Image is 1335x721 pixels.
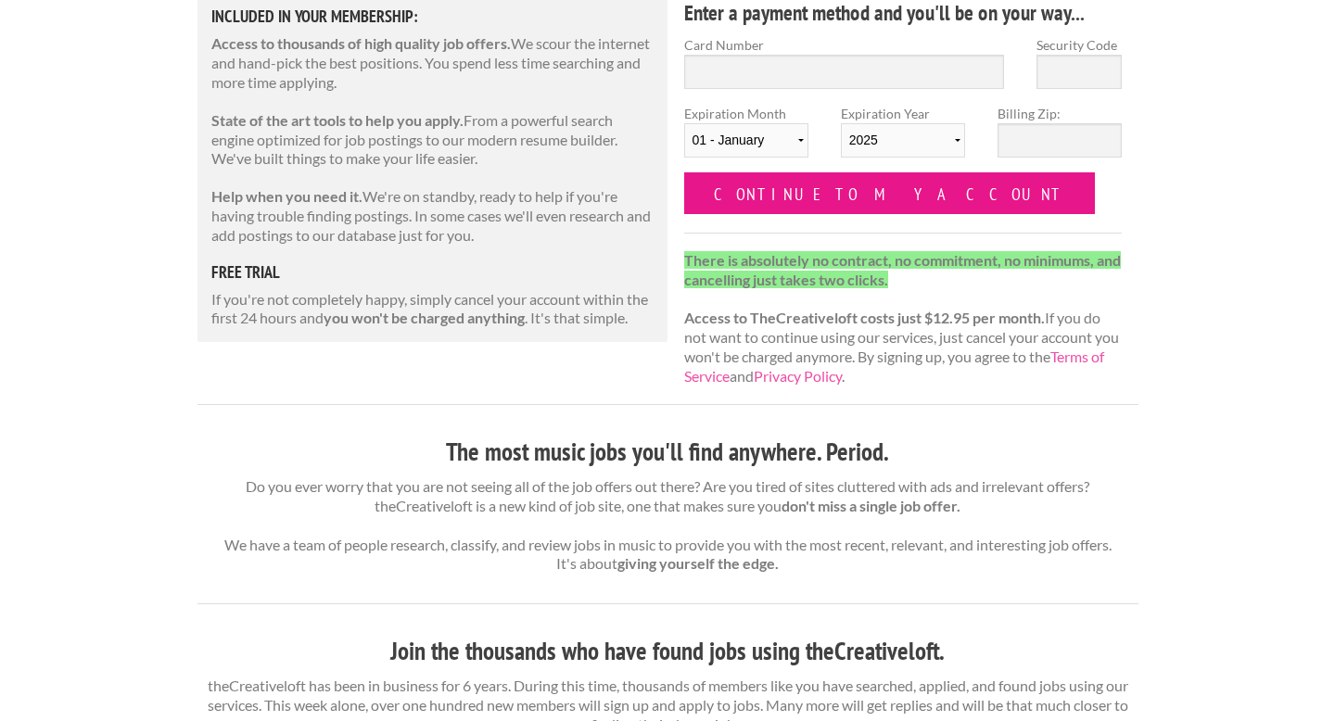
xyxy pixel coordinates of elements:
p: If you do not want to continue using our services, just cancel your account you won't be charged ... [684,251,1123,386]
h3: Join the thousands who have found jobs using theCreativeloft. [197,634,1138,669]
a: Terms of Service [684,348,1104,385]
select: Expiration Month [684,123,808,158]
label: Billing Zip: [998,104,1122,123]
label: Expiration Year [841,104,965,172]
strong: giving yourself the edge. [617,554,779,572]
strong: you won't be charged anything [324,309,525,326]
h5: free trial [211,264,655,281]
p: We scour the internet and hand-pick the best positions. You spend less time searching and more ti... [211,34,655,92]
strong: State of the art tools to help you apply. [211,111,464,129]
p: We're on standby, ready to help if you're having trouble finding postings. In some cases we'll ev... [211,187,655,245]
h5: Included in Your Membership: [211,8,655,25]
p: Do you ever worry that you are not seeing all of the job offers out there? Are you tired of sites... [197,477,1138,574]
h3: The most music jobs you'll find anywhere. Period. [197,435,1138,470]
strong: Access to thousands of high quality job offers. [211,34,511,52]
select: Expiration Year [841,123,965,158]
strong: don't miss a single job offer. [782,497,960,514]
strong: Help when you need it. [211,187,362,205]
label: Expiration Month [684,104,808,172]
strong: Access to TheCreativeloft costs just $12.95 per month. [684,309,1045,326]
strong: There is absolutely no contract, no commitment, no minimums, and cancelling just takes two clicks. [684,251,1121,288]
p: If you're not completely happy, simply cancel your account within the first 24 hours and . It's t... [211,290,655,329]
input: Continue to my account [684,172,1096,214]
label: Card Number [684,35,1005,55]
label: Security Code [1036,35,1122,55]
p: From a powerful search engine optimized for job postings to our modern resume builder. We've buil... [211,111,655,169]
a: Privacy Policy [754,367,842,385]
